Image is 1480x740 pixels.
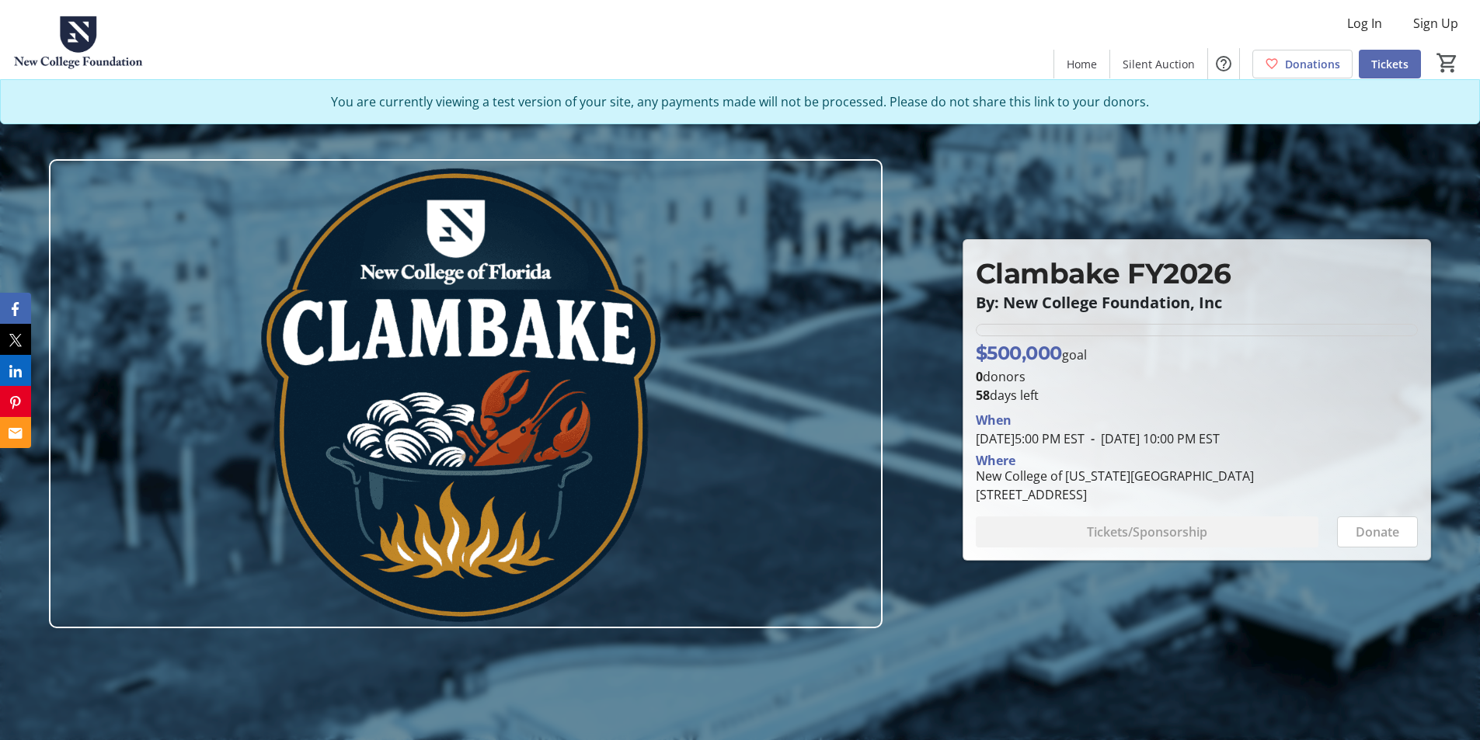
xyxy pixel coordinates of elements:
[1252,50,1353,78] a: Donations
[1413,14,1458,33] span: Sign Up
[1347,14,1382,33] span: Log In
[1335,11,1395,36] button: Log In
[1401,11,1471,36] button: Sign Up
[976,454,1015,467] div: Where
[1208,48,1239,79] button: Help
[976,368,983,385] b: 0
[1085,430,1101,447] span: -
[976,386,1418,405] p: days left
[1067,56,1097,72] span: Home
[1123,56,1195,72] span: Silent Auction
[1110,50,1207,78] a: Silent Auction
[976,411,1012,429] div: When
[1359,50,1421,78] a: Tickets
[976,342,1062,364] span: $500,000
[976,324,1418,336] div: 0% of fundraising goal reached
[1371,56,1409,72] span: Tickets
[976,467,1254,485] div: New College of [US_STATE][GEOGRAPHIC_DATA]
[9,6,148,84] img: New College Foundation's Logo
[976,485,1254,504] div: [STREET_ADDRESS]
[976,339,1087,367] p: goal
[49,159,883,628] img: Campaign CTA Media Photo
[976,256,1231,290] span: Clambake FY2026
[1054,50,1109,78] a: Home
[976,430,1085,447] span: [DATE] 5:00 PM EST
[976,367,1418,386] p: donors
[1433,49,1461,77] button: Cart
[1085,430,1220,447] span: [DATE] 10:00 PM EST
[1285,56,1340,72] span: Donations
[976,387,990,404] span: 58
[976,294,1418,311] p: By: New College Foundation, Inc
